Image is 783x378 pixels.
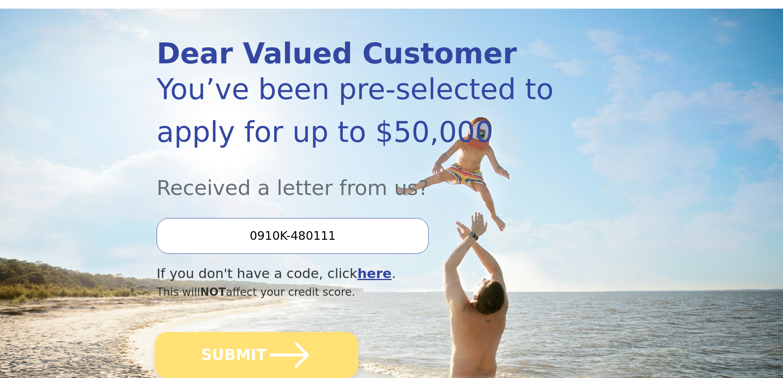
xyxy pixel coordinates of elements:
div: Dear Valued Customer [157,39,556,68]
div: Received a letter from us? [157,153,556,203]
a: here [357,266,392,281]
div: This will affect your credit score. [157,284,556,300]
span: NOT [200,285,226,298]
input: Enter your Offer Code: [157,218,429,253]
div: You’ve been pre-selected to apply for up to $50,000 [157,68,556,153]
button: SUBMIT [155,332,358,378]
div: If you don't have a code, click . [157,264,556,284]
